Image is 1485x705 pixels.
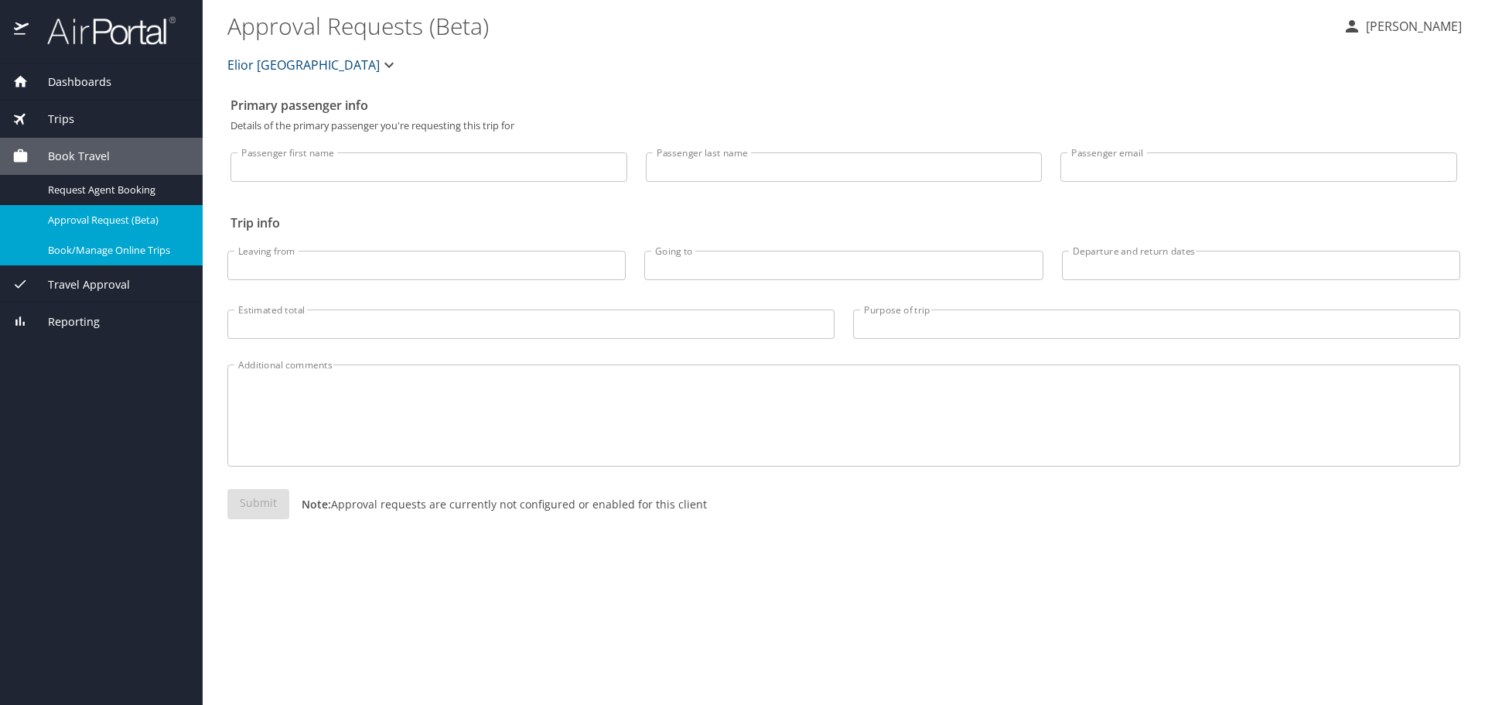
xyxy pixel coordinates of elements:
[1336,12,1468,40] button: [PERSON_NAME]
[221,50,405,80] button: Elior [GEOGRAPHIC_DATA]
[29,148,110,165] span: Book Travel
[48,213,184,228] span: Approval Request (Beta)
[1361,17,1462,36] p: [PERSON_NAME]
[29,276,130,293] span: Travel Approval
[227,54,380,76] span: Elior [GEOGRAPHIC_DATA]
[230,93,1457,118] h2: Primary passenger info
[29,111,74,128] span: Trips
[29,313,100,330] span: Reporting
[289,496,707,512] p: Approval requests are currently not configured or enabled for this client
[230,210,1457,235] h2: Trip info
[48,183,184,197] span: Request Agent Booking
[230,121,1457,131] p: Details of the primary passenger you're requesting this trip for
[14,15,30,46] img: icon-airportal.png
[302,497,331,512] strong: Note:
[227,2,1330,50] h1: Approval Requests (Beta)
[30,15,176,46] img: airportal-logo.png
[48,243,184,258] span: Book/Manage Online Trips
[29,74,111,91] span: Dashboards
